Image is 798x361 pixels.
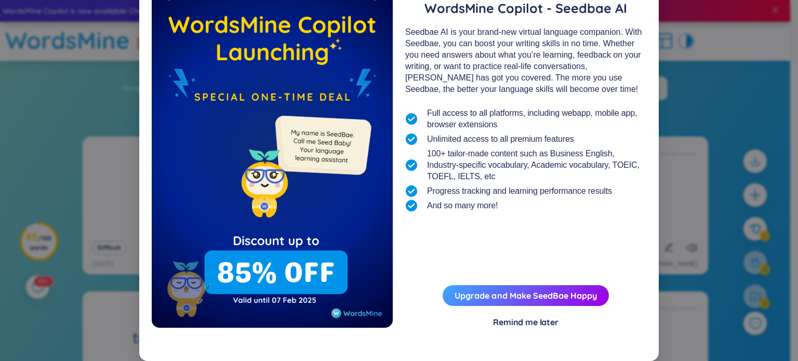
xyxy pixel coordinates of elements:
[455,290,597,301] a: Upgrade and Make SeedBae Happy
[427,148,646,182] span: 100+ tailor-made content such as Business English, Industry-specific vocabulary, Academic vocabul...
[405,1,646,16] span: WordsMine Copilot - Seedbae AI
[270,95,374,198] img: minionSeedbaeMessage.35ffe99e.png
[405,26,646,95] div: Seedbae AI is your brand-new virtual language companion. With Seedbae, you can boost your writing...
[427,108,646,130] span: Full access to all platforms, including webapp, mobile app, browser extensions
[493,316,558,328] div: Remind me later
[443,285,609,306] button: Upgrade and Make SeedBae Happy
[427,200,498,211] span: And so many more!
[427,133,574,145] span: Unlimited access to all premium features
[427,185,612,197] span: Progress tracking and learning performance results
